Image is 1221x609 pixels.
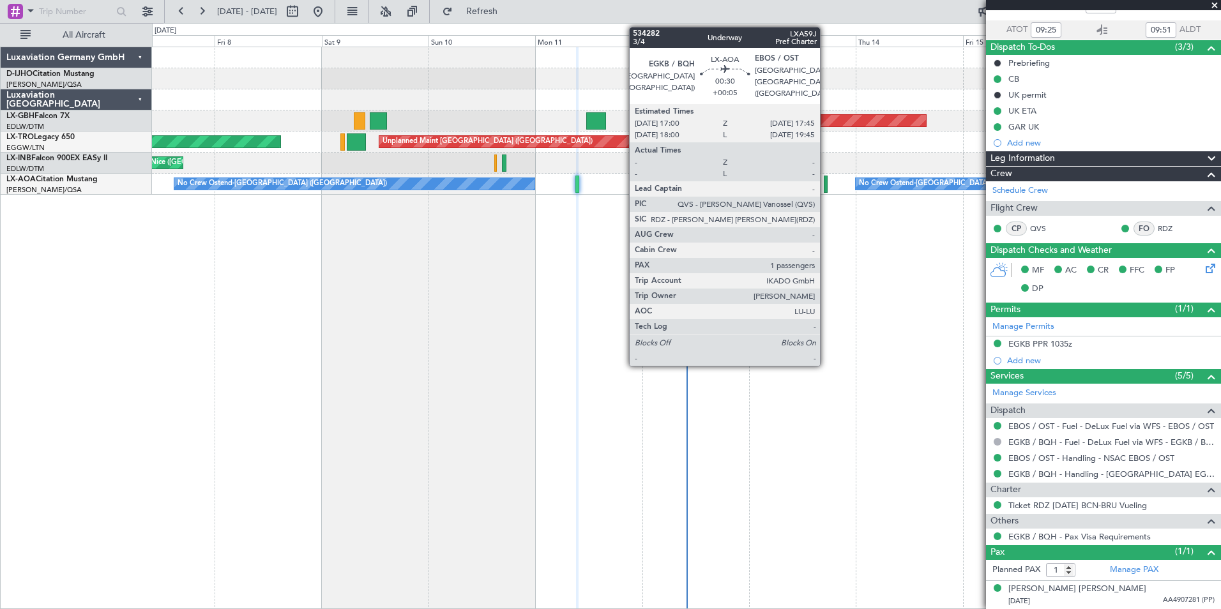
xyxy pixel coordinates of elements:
[6,176,36,183] span: LX-AOA
[436,1,513,22] button: Refresh
[6,143,45,153] a: EGGW/LTN
[990,201,1038,216] span: Flight Crew
[6,185,82,195] a: [PERSON_NAME]/QSA
[6,164,44,174] a: EDLW/DTM
[642,35,749,47] div: Tue 12
[1008,73,1019,84] div: CB
[1008,105,1036,116] div: UK ETA
[990,243,1112,258] span: Dispatch Checks and Weather
[1008,531,1151,542] a: EGKB / BQH - Pax Visa Requirements
[39,2,112,21] input: Trip Number
[428,35,535,47] div: Sun 10
[215,35,321,47] div: Fri 8
[1175,545,1194,558] span: (1/1)
[1165,264,1175,277] span: FP
[963,35,1070,47] div: Fri 15
[1008,421,1214,432] a: EBOS / OST - Fuel - DeLux Fuel via WFS - EBOS / OST
[992,387,1056,400] a: Manage Services
[1008,583,1146,596] div: [PERSON_NAME] [PERSON_NAME]
[990,167,1012,181] span: Crew
[856,35,962,47] div: Thu 14
[6,80,82,89] a: [PERSON_NAME]/QSA
[1008,596,1030,606] span: [DATE]
[1175,302,1194,315] span: (1/1)
[1134,222,1155,236] div: FO
[992,320,1054,333] a: Manage Permits
[1175,40,1194,54] span: (3/3)
[217,6,277,17] span: [DATE] - [DATE]
[1163,595,1215,606] span: AA4907281 (PP)
[990,403,1026,418] span: Dispatch
[859,174,1068,193] div: No Crew Ostend-[GEOGRAPHIC_DATA] ([GEOGRAPHIC_DATA])
[1008,500,1147,511] a: Ticket RDZ [DATE] BCN-BRU Vueling
[93,153,245,172] div: Unplanned Maint Nice ([GEOGRAPHIC_DATA])
[990,40,1055,55] span: Dispatch To-Dos
[1158,223,1187,234] a: RDZ
[322,35,428,47] div: Sat 9
[535,35,642,47] div: Mon 11
[1008,89,1047,100] div: UK permit
[1007,137,1215,148] div: Add new
[6,133,75,141] a: LX-TROLegacy 650
[108,35,215,47] div: Thu 7
[990,303,1020,317] span: Permits
[6,154,107,162] a: LX-INBFalcon 900EX EASy II
[6,133,34,141] span: LX-TRO
[1030,223,1059,234] a: QVS
[1008,57,1050,68] div: Prebriefing
[990,514,1019,529] span: Others
[1031,22,1061,38] input: --:--
[1130,264,1144,277] span: FFC
[990,151,1055,166] span: Leg Information
[1098,264,1109,277] span: CR
[990,369,1024,384] span: Services
[1007,355,1215,366] div: Add new
[676,111,819,130] div: Planned Maint Nice ([GEOGRAPHIC_DATA])
[178,174,387,193] div: No Crew Ostend-[GEOGRAPHIC_DATA] ([GEOGRAPHIC_DATA])
[990,483,1021,497] span: Charter
[155,26,176,36] div: [DATE]
[990,545,1005,560] span: Pax
[6,176,98,183] a: LX-AOACitation Mustang
[6,122,44,132] a: EDLW/DTM
[6,70,33,78] span: D-IJHO
[1032,264,1044,277] span: MF
[1110,564,1158,576] a: Manage PAX
[1008,469,1215,479] a: EGKB / BQH - Handling - [GEOGRAPHIC_DATA] EGKB / [GEOGRAPHIC_DATA]
[6,154,31,162] span: LX-INB
[749,35,856,47] div: Wed 13
[383,132,593,151] div: Unplanned Maint [GEOGRAPHIC_DATA] ([GEOGRAPHIC_DATA])
[1175,369,1194,382] span: (5/5)
[1179,24,1201,36] span: ALDT
[1146,22,1176,38] input: --:--
[6,112,34,120] span: LX-GBH
[1008,453,1174,463] a: EBOS / OST - Handling - NSAC EBOS / OST
[1006,222,1027,236] div: CP
[6,70,95,78] a: D-IJHOCitation Mustang
[1006,24,1028,36] span: ATOT
[1065,264,1077,277] span: AC
[1008,338,1072,349] div: EGKB PPR 1035z
[992,564,1040,576] label: Planned PAX
[14,25,139,45] button: All Aircraft
[1032,283,1043,296] span: DP
[33,31,135,40] span: All Aircraft
[1008,121,1039,132] div: GAR UK
[992,184,1048,197] a: Schedule Crew
[455,7,509,16] span: Refresh
[1008,437,1215,447] a: EGKB / BQH - Fuel - DeLux Fuel via WFS - EGKB / BQH
[6,112,70,120] a: LX-GBHFalcon 7X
